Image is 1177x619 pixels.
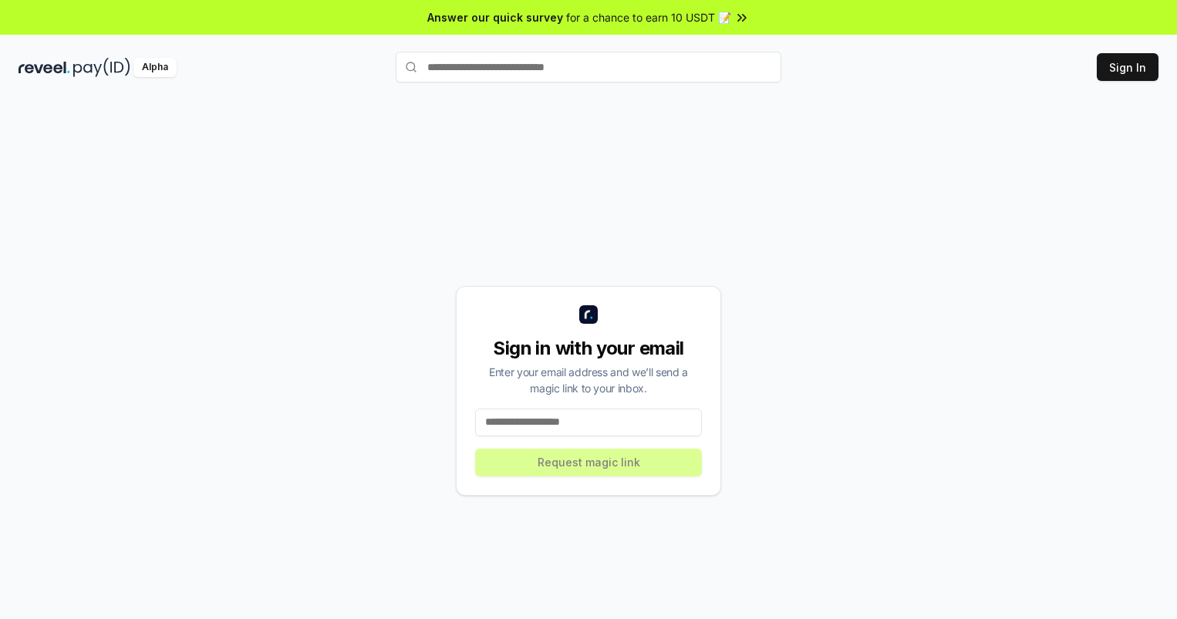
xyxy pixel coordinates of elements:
div: Enter your email address and we’ll send a magic link to your inbox. [475,364,702,396]
button: Sign In [1097,53,1158,81]
img: pay_id [73,58,130,77]
div: Sign in with your email [475,336,702,361]
img: logo_small [579,305,598,324]
img: reveel_dark [19,58,70,77]
div: Alpha [133,58,177,77]
span: Answer our quick survey [427,9,563,25]
span: for a chance to earn 10 USDT 📝 [566,9,731,25]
